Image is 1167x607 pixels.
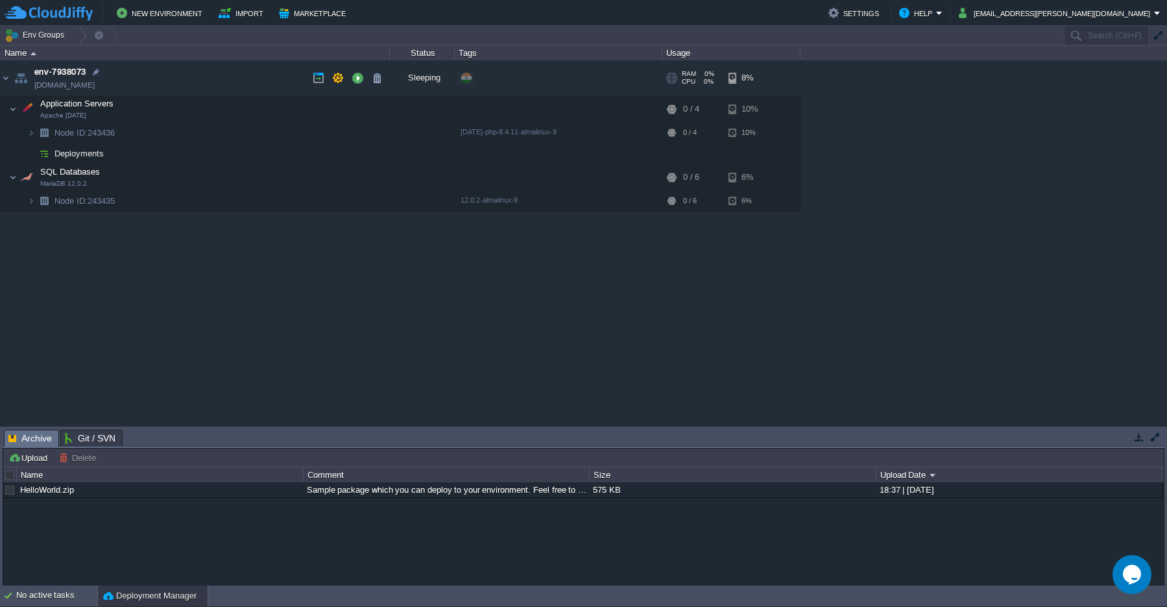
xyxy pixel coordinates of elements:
[728,123,771,143] div: 10%
[40,112,86,119] span: Apache [DATE]
[663,45,800,60] div: Usage
[54,128,88,138] span: Node ID:
[39,166,102,177] span: SQL Databases
[18,164,36,190] img: AMDAwAAAACH5BAEAAAAALAAAAAABAAEAAAICRAEAOw==
[35,143,53,164] img: AMDAwAAAACH5BAEAAAAALAAAAAABAAEAAAICRAEAOw==
[20,485,74,495] a: HelloWorld.zip
[1,45,389,60] div: Name
[30,52,36,55] img: AMDAwAAAACH5BAEAAAAALAAAAAABAAEAAAICRAEAOw==
[8,452,51,464] button: Upload
[682,70,696,78] span: RAM
[701,70,714,78] span: 0%
[53,195,117,206] a: Node ID:243435
[53,127,117,138] span: 243436
[117,5,206,21] button: New Environment
[728,60,771,95] div: 8%
[18,96,36,122] img: AMDAwAAAACH5BAEAAAAALAAAAAABAAEAAAICRAEAOw==
[728,96,771,122] div: 10%
[959,5,1154,21] button: [EMAIL_ADDRESS][PERSON_NAME][DOMAIN_NAME]
[682,78,695,86] span: CPU
[279,5,350,21] button: Marketplace
[16,586,97,606] div: No active tasks
[27,191,35,211] img: AMDAwAAAACH5BAEAAAAALAAAAAABAAEAAAICRAEAOw==
[219,5,267,21] button: Import
[876,482,1161,497] div: 18:37 | [DATE]
[9,164,17,190] img: AMDAwAAAACH5BAEAAAAALAAAAAABAAEAAAICRAEAOw==
[5,26,69,44] button: Env Groups
[54,196,88,206] span: Node ID:
[683,191,697,211] div: 0 / 6
[34,79,95,92] a: [DOMAIN_NAME]
[590,482,874,497] div: 575 KB
[5,5,93,21] img: CloudJiffy
[1,60,11,95] img: AMDAwAAAACH5BAEAAAAALAAAAAABAAEAAAICRAEAOw==
[39,167,102,177] a: SQL DatabasesMariaDB 12.0.2
[34,66,86,79] a: env-7938073
[12,60,30,95] img: AMDAwAAAACH5BAEAAAAALAAAAAABAAEAAAICRAEAOw==
[59,452,100,464] button: Delete
[683,123,697,143] div: 0 / 4
[27,143,35,164] img: AMDAwAAAACH5BAEAAAAALAAAAAABAAEAAAICRAEAOw==
[461,196,518,204] span: 12.0.2-almalinux-9
[728,191,771,211] div: 6%
[53,148,106,159] a: Deployments
[590,467,875,482] div: Size
[39,99,115,108] a: Application ServersApache [DATE]
[9,96,17,122] img: AMDAwAAAACH5BAEAAAAALAAAAAABAAEAAAICRAEAOw==
[103,589,197,602] button: Deployment Manager
[40,180,87,188] span: MariaDB 12.0.2
[899,5,936,21] button: Help
[53,195,117,206] span: 243435
[304,467,589,482] div: Comment
[39,98,115,109] span: Application Servers
[35,123,53,143] img: AMDAwAAAACH5BAEAAAAALAAAAAABAAEAAAICRAEAOw==
[728,164,771,190] div: 6%
[1113,555,1154,594] iframe: chat widget
[461,128,557,136] span: [DATE]-php-8.4.11-almalinux-9
[27,123,35,143] img: AMDAwAAAACH5BAEAAAAALAAAAAABAAEAAAICRAEAOw==
[8,430,52,447] span: Archive
[455,45,662,60] div: Tags
[391,45,454,60] div: Status
[53,127,117,138] a: Node ID:243436
[683,96,699,122] div: 0 / 4
[35,191,53,211] img: AMDAwAAAACH5BAEAAAAALAAAAAABAAEAAAICRAEAOw==
[828,5,883,21] button: Settings
[390,60,455,95] div: Sleeping
[65,430,115,446] span: Git / SVN
[701,78,714,86] span: 0%
[877,467,1162,482] div: Upload Date
[304,482,588,497] div: Sample package which you can deploy to your environment. Feel free to delete and upload a package...
[18,467,302,482] div: Name
[683,164,699,190] div: 0 / 6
